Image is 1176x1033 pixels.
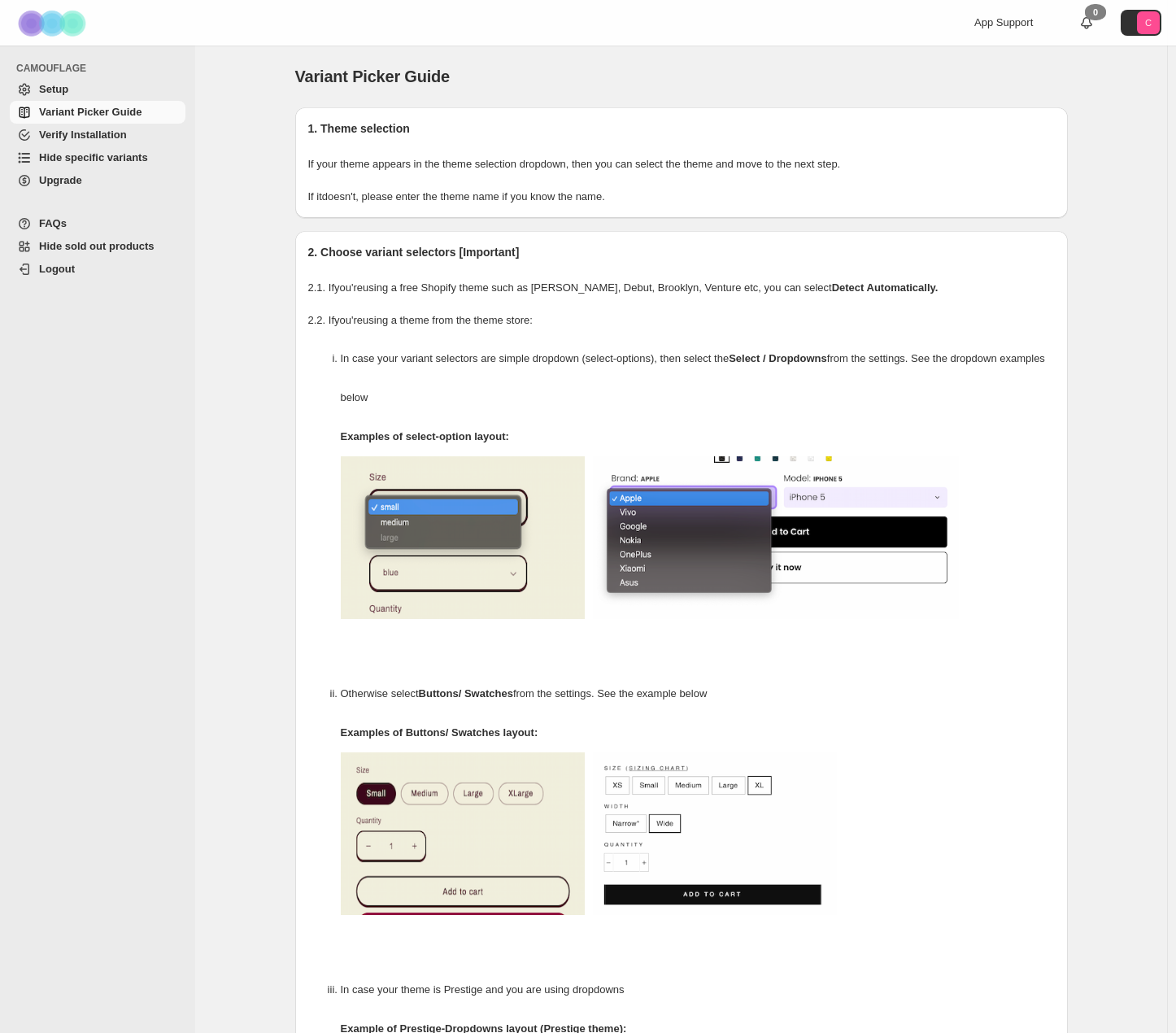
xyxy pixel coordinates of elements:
a: Upgrade [10,169,185,192]
a: Hide sold out products [10,235,185,258]
h2: 1. Theme selection [308,120,1055,137]
a: Logout [10,258,185,281]
span: FAQs [39,217,67,229]
a: Verify Installation [10,124,185,146]
p: In case your variant selectors are simple dropdown (select-options), then select the from the set... [341,339,1055,417]
img: camouflage-select-options [341,456,585,619]
span: CAMOUFLAGE [16,62,187,75]
span: Verify Installation [39,129,127,141]
p: 2.2. If you're using a theme from the theme store: [308,312,1055,329]
p: In case your theme is Prestige and you are using dropdowns [341,970,1055,1009]
span: Avatar with initials C [1137,11,1160,34]
span: Hide sold out products [39,240,155,252]
span: Upgrade [39,174,82,186]
strong: Examples of select-option layout: [341,430,509,442]
span: Hide specific variants [39,151,148,163]
span: Setup [39,83,68,95]
strong: Select / Dropdowns [729,352,827,364]
span: Logout [39,263,75,275]
img: camouflage-swatch-1 [341,752,585,915]
p: If your theme appears in the theme selection dropdown, then you can select the theme and move to ... [308,156,1055,172]
a: FAQs [10,212,185,235]
span: App Support [974,16,1033,28]
p: 2.1. If you're using a free Shopify theme such as [PERSON_NAME], Debut, Brooklyn, Venture etc, yo... [308,280,1055,296]
img: Camouflage [13,1,94,46]
strong: Detect Automatically. [832,281,939,294]
a: Setup [10,78,185,101]
a: 0 [1078,15,1095,31]
button: Avatar with initials C [1121,10,1161,36]
p: Otherwise select from the settings. See the example below [341,674,1055,713]
text: C [1145,18,1152,28]
h2: 2. Choose variant selectors [Important] [308,244,1055,260]
span: Variant Picker Guide [39,106,142,118]
strong: Buttons/ Swatches [419,687,513,700]
div: 0 [1085,4,1106,20]
strong: Examples of Buttons/ Swatches layout: [341,726,538,739]
img: camouflage-select-options-2 [593,456,959,619]
p: If it doesn't , please enter the theme name if you know the name. [308,189,1055,205]
img: camouflage-swatch-2 [593,752,837,915]
span: Variant Picker Guide [295,68,451,85]
a: Variant Picker Guide [10,101,185,124]
a: Hide specific variants [10,146,185,169]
